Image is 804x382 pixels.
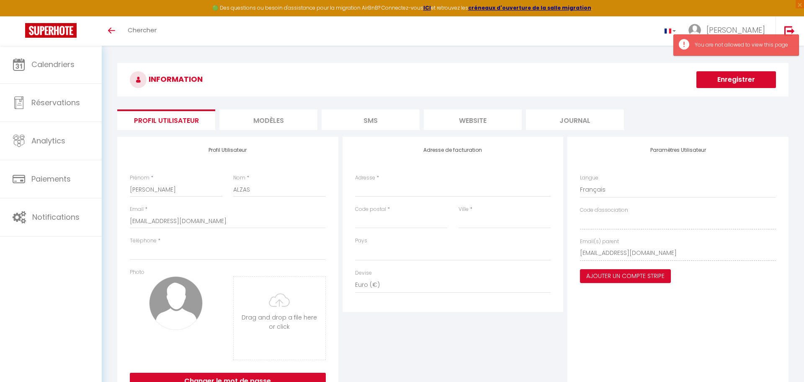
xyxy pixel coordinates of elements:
img: Super Booking [25,23,77,38]
img: ... [688,24,701,36]
div: You are not allowed to view this page [695,41,790,49]
label: Code d'association [580,206,628,214]
h4: Adresse de facturation [355,147,551,153]
span: Chercher [128,26,157,34]
button: Ajouter un compte Stripe [580,269,671,283]
span: Réservations [31,97,80,108]
a: Chercher [121,16,163,46]
img: logout [784,26,795,36]
li: MODÈLES [219,109,317,130]
img: avatar.png [149,276,203,330]
li: SMS [322,109,420,130]
span: Notifications [32,212,80,222]
label: Photo [130,268,144,276]
label: Email(s) parent [580,238,619,246]
span: [PERSON_NAME] [706,25,765,35]
li: Journal [526,109,624,130]
li: Profil Utilisateur [117,109,215,130]
label: Prénom [130,174,149,182]
label: Nom [233,174,245,182]
span: Analytics [31,135,65,146]
a: ICI [423,4,431,11]
label: Devise [355,269,372,277]
h4: Profil Utilisateur [130,147,326,153]
label: Adresse [355,174,375,182]
span: Paiements [31,174,71,184]
li: website [424,109,522,130]
label: Téléphone [130,237,157,245]
label: Email [130,205,144,213]
h3: INFORMATION [117,63,789,96]
label: Ville [459,205,469,213]
h4: Paramètres Utilisateur [580,147,776,153]
span: Calendriers [31,59,75,70]
label: Code postal [355,205,386,213]
a: ... [PERSON_NAME] [682,16,776,46]
a: créneaux d'ouverture de la salle migration [468,4,591,11]
button: Enregistrer [696,71,776,88]
label: Pays [355,237,367,245]
label: Langue [580,174,598,182]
